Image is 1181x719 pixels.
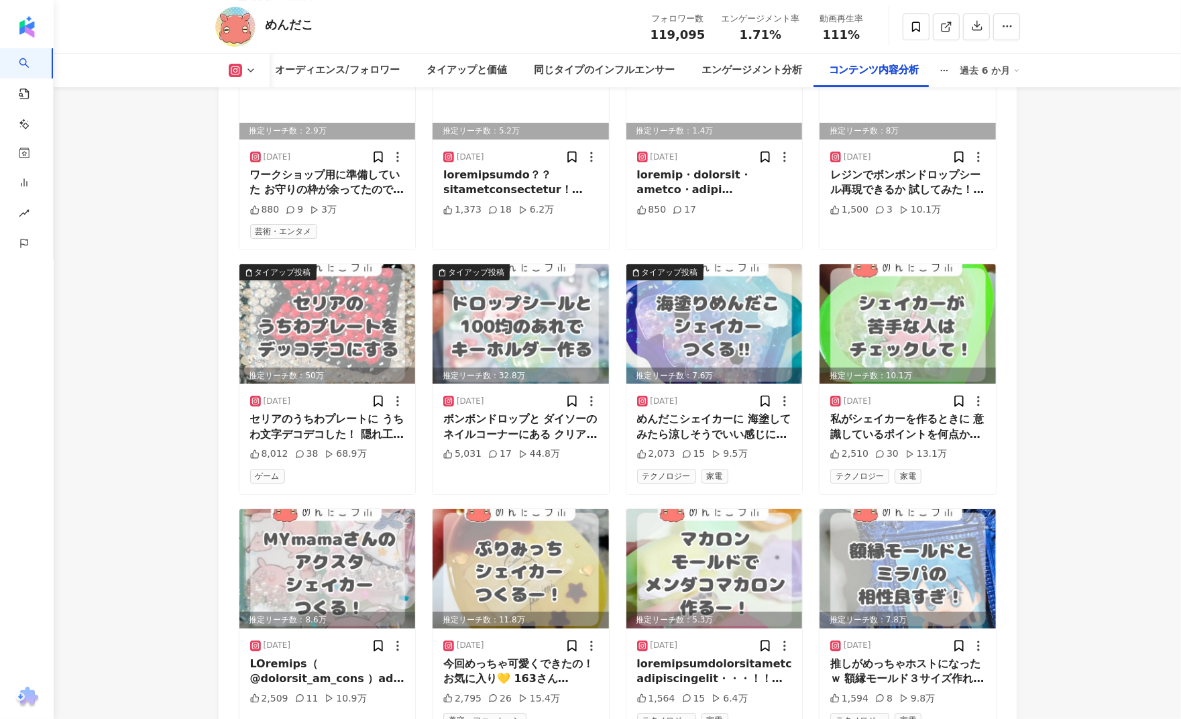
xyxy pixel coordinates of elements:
[637,469,696,484] span: テクノロジー
[295,692,319,706] div: 11
[239,264,416,384] div: post-imageタイアップ投稿推定リーチ数：50万
[488,203,512,217] div: 18
[637,412,792,442] div: めんだこシェイカーに 海塗してみたら涼しそうでいい感じになった～！ 👇レジン液（さらさらまさる） [URL][DOMAIN_NAME] 👇レジン液（盛り専まさる） [URL][DOMAIN_NA...
[325,447,366,461] div: 68.9万
[899,203,941,217] div: 10.1万
[433,612,609,628] div: 推定リーチ数：11.8万
[637,168,792,198] div: loremip・dolorsit・ametco・adipi 「elitseddoeiusmodte'96」incididun✨ 8utlaboree doloremagnaa💛 enimadmi...
[488,447,512,461] div: 17
[19,48,46,193] a: search
[250,657,405,687] div: LOremips（ @dolorsit_am_cons ）ad 8/07elitse 「doeiusmo」 temporincididunt💛 utlaboreetdolo magnaaliqu...
[712,692,747,706] div: 6.4万
[488,692,512,706] div: 26
[250,168,405,198] div: ワークショップ用に準備していた お守りの枠が余ってたので お絵かきソフトで描いたインクアート風の模様を OHPフィルムに印刷して封入してみたらめちゃおしゃかわだった！ このフィルム…需要あったり...
[457,152,484,163] div: [DATE]
[820,368,996,384] div: 推定リーチ数：10.1万
[651,152,678,163] div: [DATE]
[310,203,337,217] div: 3万
[626,123,803,140] div: 推定リーチ数：1.4万
[443,203,482,217] div: 1,373
[626,509,803,628] div: post-image推定リーチ数：5.3万
[673,203,696,217] div: 17
[433,264,609,384] img: post-image
[443,168,598,198] div: loremipsumdo？？ sitametconsectetur！ adipiscin elitseddoeiusmo！ ・・・・・・・・・・・・・・・・・・・・・・・ tempori・utl...
[651,396,678,407] div: [DATE]
[823,28,860,42] span: 111%
[215,7,256,47] img: KOL Avatar
[286,203,303,217] div: 9
[651,27,706,42] span: 119,095
[448,266,504,279] div: タイアップ投稿
[250,447,288,461] div: 8,012
[19,200,30,230] span: rise
[518,692,560,706] div: 15.4万
[830,447,868,461] div: 2,510
[626,509,803,628] img: post-image
[433,509,609,628] div: post-image推定リーチ数：11.8万
[820,123,996,140] div: 推定リーチ数：8万
[239,264,416,384] img: post-image
[239,509,416,628] img: post-image
[626,264,803,384] img: post-image
[250,692,288,706] div: 2,509
[682,447,706,461] div: 15
[443,447,482,461] div: 5,031
[830,692,868,706] div: 1,594
[830,203,868,217] div: 1,500
[875,692,893,706] div: 8
[899,692,935,706] div: 9.8万
[740,28,781,42] span: 1.71%
[14,687,40,708] img: chrome extension
[626,368,803,384] div: 推定リーチ数：7.6万
[250,412,405,442] div: セリアのうちわプレートに うちわ文字デコデコした！ 隠れ工房greenoceanさんのデコストーン 色展開も多いので是非やってみて～✨ 👇推し色デコストーン：銀底タイプ [URL][DOMAIN...
[844,640,871,651] div: [DATE]
[325,692,366,706] div: 10.9万
[722,12,800,25] div: エンゲージメント率
[264,640,291,651] div: [DATE]
[642,266,698,279] div: タイアップ投稿
[651,12,706,25] div: フォロワー数
[518,203,554,217] div: 6.2万
[844,152,871,163] div: [DATE]
[443,657,598,687] div: 今回めっちゃ可愛くできたの！ お気に入り💛 163さん➡[URL][DOMAIN_NAME] レジン液👇 [URL][DOMAIN_NAME] 着色剤👇 [URL][DOMAIN_NAME] モ...
[820,509,996,628] div: post-image推定リーチ数：7.8万
[820,264,996,384] div: post-image推定リーチ数：10.1万
[820,612,996,628] div: 推定リーチ数：7.8万
[534,62,675,78] div: 同じタイプのインフルエンサー
[443,412,598,442] div: ボンボンドロップと ダイソーのネイルコーナーにある クリアプレートでうるつやキーホルダー 作ってみた！ 簡単に、反らずにできるので是非やってみて～💛 👇レジン液（プレミアムまさる） [URL][...
[295,447,319,461] div: 38
[518,447,560,461] div: 44.8万
[875,203,893,217] div: 3
[427,62,507,78] div: タイアップと価値
[830,168,985,198] div: レジンでボンボンドロップシール再現できるか 試してみた！ モールドを使うと結構お手軽にできる事が分かった！ 盛り専使ってもりもりするのは 自分好みのぷっくり加減にできるところがいいかも！？ 👇盛...
[239,612,416,628] div: 推定リーチ数：8.6万
[457,640,484,651] div: [DATE]
[829,62,919,78] div: コンテンツ内容分析
[16,16,38,38] img: logo icon
[239,123,416,140] div: 推定リーチ数：2.9万
[637,447,675,461] div: 2,073
[651,640,678,651] div: [DATE]
[701,62,802,78] div: エンゲージメント分析
[712,447,747,461] div: 9.5万
[844,396,871,407] div: [DATE]
[443,692,482,706] div: 2,795
[264,396,291,407] div: [DATE]
[895,469,921,484] span: 家電
[830,412,985,442] div: 私がシェイカーを作るときに 意識しているポイントを何点か紹介するよ！ 上手くいかないな～って方は ちょっと試してみてね！ ✨LINEスタンプ販売中✨ [URL][DOMAIN_NAME] ✨めん...
[830,657,985,687] div: 推しがめっちゃホストになったｗ 額縁モールド３サイズ作れる優れもの！ 最初、電気のスイッチカバーかしら？と思ったのは内緒…！ レジン液👇 [URL][DOMAIN_NAME] 額縁モールド👇 [...
[816,12,867,25] div: 動画再生率
[830,469,889,484] span: テクノロジー
[433,264,609,384] div: post-imageタイアップ投稿推定リーチ数：32.8万
[250,203,280,217] div: 880
[682,692,706,706] div: 15
[250,224,317,239] span: 芸術・エンタメ
[701,469,728,484] span: 家電
[239,509,416,628] div: post-image推定リーチ数：8.6万
[239,368,416,384] div: 推定リーチ数：50万
[433,368,609,384] div: 推定リーチ数：32.8万
[457,396,484,407] div: [DATE]
[820,264,996,384] img: post-image
[255,266,311,279] div: タイアップ投稿
[960,60,1020,81] div: 過去 6 か月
